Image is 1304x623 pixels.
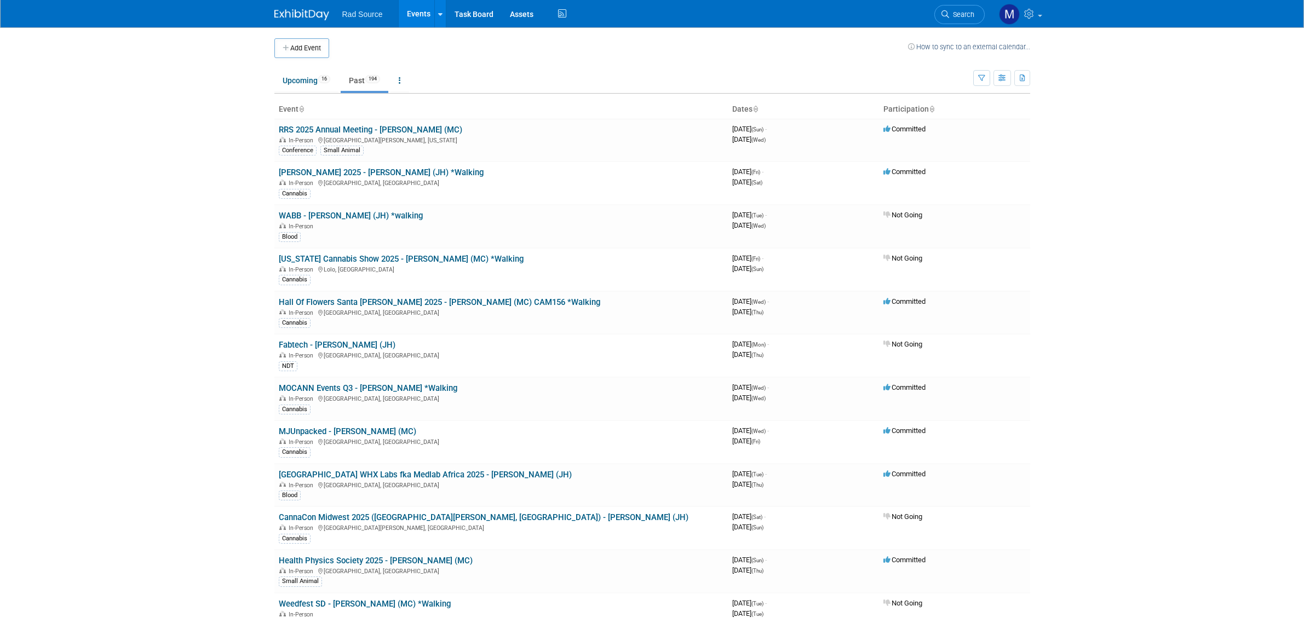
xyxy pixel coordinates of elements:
span: [DATE] [732,178,762,186]
span: (Mon) [751,342,766,348]
div: [GEOGRAPHIC_DATA], [GEOGRAPHIC_DATA] [279,308,723,316]
a: Weedfest SD - [PERSON_NAME] (MC) *Walking [279,599,451,609]
span: (Tue) [751,212,763,218]
span: Not Going [883,599,922,607]
span: Committed [883,297,926,305]
span: In-Person [289,266,317,273]
a: Past194 [341,70,388,91]
span: (Wed) [751,395,766,401]
span: - [767,340,769,348]
span: In-Person [289,309,317,316]
a: Sort by Start Date [752,105,758,113]
div: Lolo, [GEOGRAPHIC_DATA] [279,264,723,273]
span: (Sun) [751,557,763,563]
a: MOCANN Events Q3 - [PERSON_NAME] *Walking [279,383,457,393]
span: (Sun) [751,524,763,530]
span: (Thu) [751,568,763,574]
div: Cannabis [279,318,311,328]
a: [GEOGRAPHIC_DATA] WHX Labs fka Medlab Africa 2025 - [PERSON_NAME] (JH) [279,470,572,480]
span: [DATE] [732,125,767,133]
div: Cannabis [279,534,311,544]
span: Committed [883,556,926,564]
div: Small Animal [279,576,322,586]
span: (Fri) [751,169,760,175]
a: [PERSON_NAME] 2025 - [PERSON_NAME] (JH) *Walking [279,168,484,177]
span: [DATE] [732,264,763,273]
span: (Fri) [751,439,760,445]
span: - [765,556,767,564]
span: (Thu) [751,482,763,488]
span: [DATE] [732,308,763,316]
div: Cannabis [279,447,311,457]
span: - [765,599,767,607]
span: [DATE] [732,383,769,391]
span: In-Person [289,395,317,402]
img: In-Person Event [279,524,286,530]
img: In-Person Event [279,482,286,487]
div: [GEOGRAPHIC_DATA], [GEOGRAPHIC_DATA] [279,178,723,187]
span: [DATE] [732,426,769,435]
a: How to sync to an external calendar... [908,43,1030,51]
img: In-Person Event [279,395,286,401]
a: MJUnpacked - [PERSON_NAME] (MC) [279,426,416,436]
div: NDT [279,361,297,371]
span: [DATE] [732,211,767,219]
span: [DATE] [732,609,763,618]
span: (Wed) [751,137,766,143]
span: [DATE] [732,599,767,607]
div: [GEOGRAPHIC_DATA], [GEOGRAPHIC_DATA] [279,480,723,489]
img: In-Person Event [279,611,286,616]
span: [DATE] [732,297,769,305]
span: In-Person [289,137,317,144]
span: 16 [318,75,330,83]
span: In-Person [289,439,317,446]
span: [DATE] [732,556,767,564]
img: In-Person Event [279,180,286,185]
div: Blood [279,491,301,500]
div: [GEOGRAPHIC_DATA][PERSON_NAME], [US_STATE] [279,135,723,144]
img: In-Person Event [279,352,286,357]
div: [GEOGRAPHIC_DATA], [GEOGRAPHIC_DATA] [279,394,723,402]
img: In-Person Event [279,439,286,444]
span: [DATE] [732,340,769,348]
img: Melissa Conboy [999,4,1020,25]
span: (Wed) [751,428,766,434]
span: Not Going [883,254,922,262]
span: 194 [365,75,380,83]
span: Committed [883,426,926,435]
button: Add Event [274,38,329,58]
span: - [767,426,769,435]
a: Sort by Event Name [298,105,304,113]
span: In-Person [289,524,317,532]
span: (Wed) [751,385,766,391]
span: (Fri) [751,256,760,262]
img: In-Person Event [279,309,286,315]
span: (Wed) [751,223,766,229]
span: (Thu) [751,309,763,315]
img: In-Person Event [279,137,286,142]
a: [US_STATE] Cannabis Show 2025 - [PERSON_NAME] (MC) *Walking [279,254,524,264]
span: In-Person [289,352,317,359]
span: (Wed) [751,299,766,305]
span: [DATE] [732,221,766,229]
span: - [764,512,766,521]
span: Committed [883,470,926,478]
div: Small Animal [320,146,364,155]
div: Cannabis [279,189,311,199]
a: RRS 2025 Annual Meeting - [PERSON_NAME] (MC) [279,125,462,135]
span: Committed [883,168,926,176]
span: [DATE] [732,254,763,262]
span: - [767,383,769,391]
span: Rad Source [342,10,383,19]
a: Hall Of Flowers Santa [PERSON_NAME] 2025 - [PERSON_NAME] (MC) CAM156 *Walking [279,297,600,307]
span: In-Person [289,611,317,618]
img: ExhibitDay [274,9,329,20]
a: CannaCon Midwest 2025 ([GEOGRAPHIC_DATA][PERSON_NAME], [GEOGRAPHIC_DATA]) - [PERSON_NAME] (JH) [279,512,688,522]
span: [DATE] [732,512,766,521]
span: Not Going [883,512,922,521]
span: (Thu) [751,352,763,358]
span: In-Person [289,482,317,489]
span: In-Person [289,223,317,230]
div: Cannabis [279,405,311,414]
span: - [765,211,767,219]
